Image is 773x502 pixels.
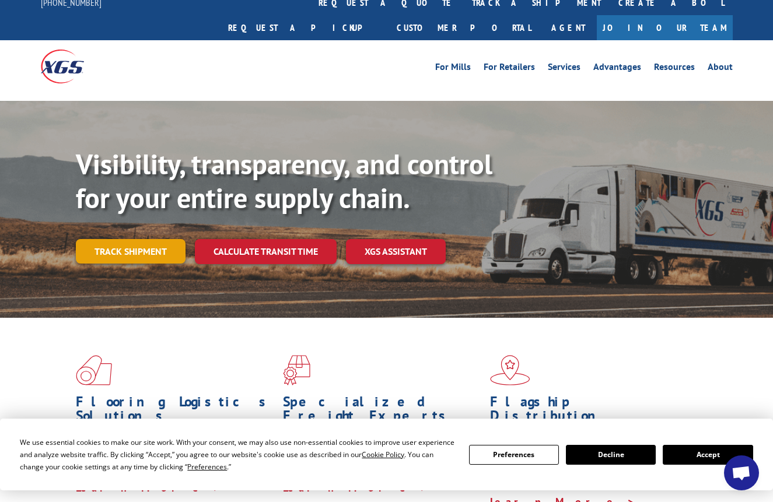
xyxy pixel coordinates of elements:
[187,462,227,472] span: Preferences
[388,15,540,40] a: Customer Portal
[76,146,492,216] b: Visibility, transparency, and control for your entire supply chain.
[663,445,753,465] button: Accept
[724,455,759,490] a: Open chat
[708,62,733,75] a: About
[490,355,530,385] img: xgs-icon-flagship-distribution-model-red
[548,62,580,75] a: Services
[283,395,481,429] h1: Specialized Freight Experts
[195,239,337,264] a: Calculate transit time
[283,481,428,494] a: Learn More >
[435,62,471,75] a: For Mills
[654,62,695,75] a: Resources
[76,239,186,264] a: Track shipment
[346,239,446,264] a: XGS ASSISTANT
[566,445,656,465] button: Decline
[597,15,733,40] a: Join Our Team
[76,481,221,494] a: Learn More >
[219,15,388,40] a: Request a pickup
[283,355,310,385] img: xgs-icon-focused-on-flooring-red
[20,436,454,473] div: We use essential cookies to make our site work. With your consent, we may also use non-essential ...
[469,445,559,465] button: Preferences
[593,62,641,75] a: Advantages
[540,15,597,40] a: Agent
[76,355,112,385] img: xgs-icon-total-supply-chain-intelligence-red
[490,395,688,443] h1: Flagship Distribution Model
[484,62,535,75] a: For Retailers
[362,450,404,459] span: Cookie Policy
[76,395,274,429] h1: Flooring Logistics Solutions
